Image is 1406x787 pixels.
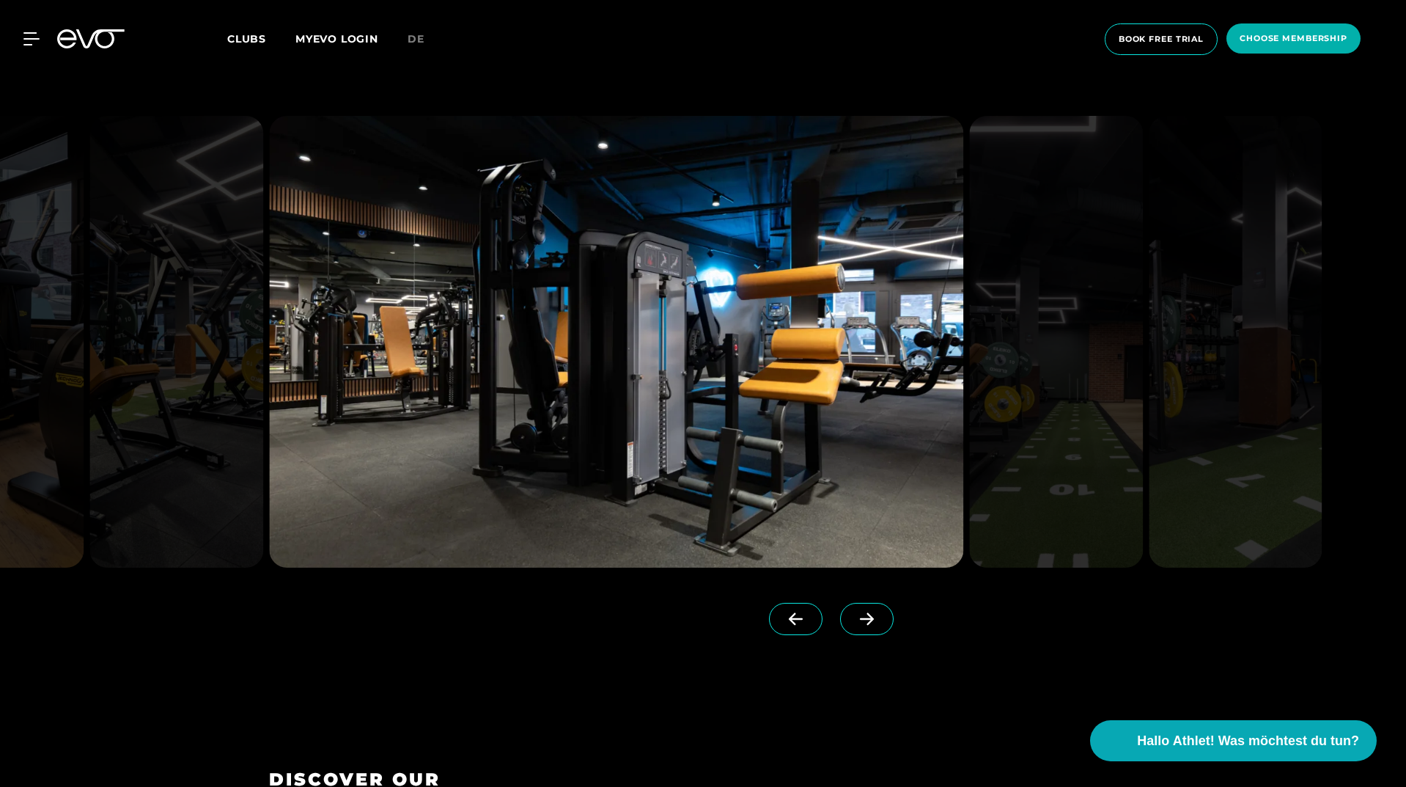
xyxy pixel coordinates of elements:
button: Hallo Athlet! Was möchtest du tun? [1090,720,1377,761]
img: evofitness [969,116,1143,568]
a: MYEVO LOGIN [295,32,378,45]
a: Clubs [227,32,295,45]
span: choose membership [1240,32,1347,45]
img: evofitness [269,116,963,568]
img: evofitness [1149,116,1322,568]
span: de [408,32,424,45]
span: book free trial [1119,33,1204,45]
a: de [408,31,442,48]
span: Hallo Athlet! Was möchtest du tun? [1137,731,1359,751]
a: book free trial [1100,23,1222,55]
span: Clubs [227,32,266,45]
img: evofitness [89,116,263,568]
a: choose membership [1222,23,1365,55]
